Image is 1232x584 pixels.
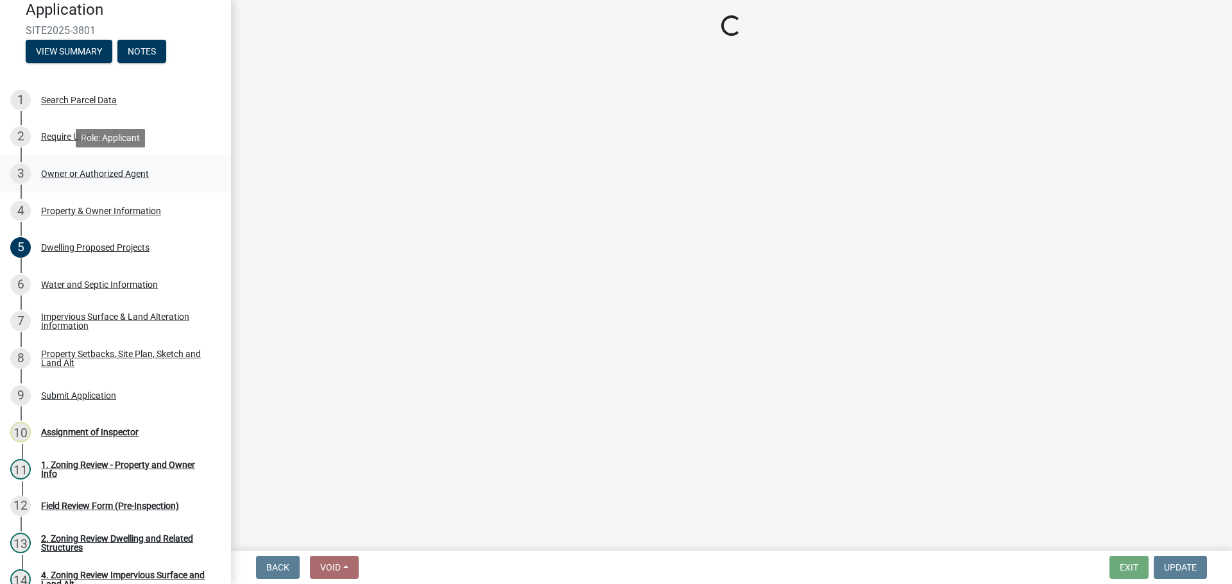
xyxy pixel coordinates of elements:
[41,391,116,400] div: Submit Application
[41,534,210,552] div: 2. Zoning Review Dwelling and Related Structures
[41,312,210,330] div: Impervious Surface & Land Alteration Information
[10,496,31,516] div: 12
[266,562,289,572] span: Back
[10,201,31,221] div: 4
[1154,556,1207,579] button: Update
[10,163,31,184] div: 3
[41,460,210,478] div: 1. Zoning Review - Property and Owner Info
[76,129,145,147] div: Role: Applicant
[10,385,31,406] div: 9
[41,243,150,252] div: Dwelling Proposed Projects
[1109,556,1149,579] button: Exit
[41,501,179,510] div: Field Review Form (Pre-Inspection)
[10,126,31,147] div: 2
[26,40,112,63] button: View Summary
[10,274,31,295] div: 6
[117,47,166,57] wm-modal-confirm: Notes
[41,428,139,437] div: Assignment of Inspector
[41,169,149,178] div: Owner or Authorized Agent
[256,556,300,579] button: Back
[10,311,31,331] div: 7
[10,422,31,442] div: 10
[26,24,205,37] span: SITE2025-3801
[320,562,341,572] span: Void
[41,96,117,104] div: Search Parcel Data
[41,132,91,141] div: Require User
[10,459,31,480] div: 11
[117,40,166,63] button: Notes
[41,280,158,289] div: Water and Septic Information
[41,206,161,215] div: Property & Owner Information
[10,533,31,553] div: 13
[310,556,359,579] button: Void
[10,348,31,369] div: 8
[1164,562,1197,572] span: Update
[26,47,112,57] wm-modal-confirm: Summary
[41,349,210,367] div: Property Setbacks, Site Plan, Sketch and Land Alt
[10,237,31,258] div: 5
[10,90,31,110] div: 1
